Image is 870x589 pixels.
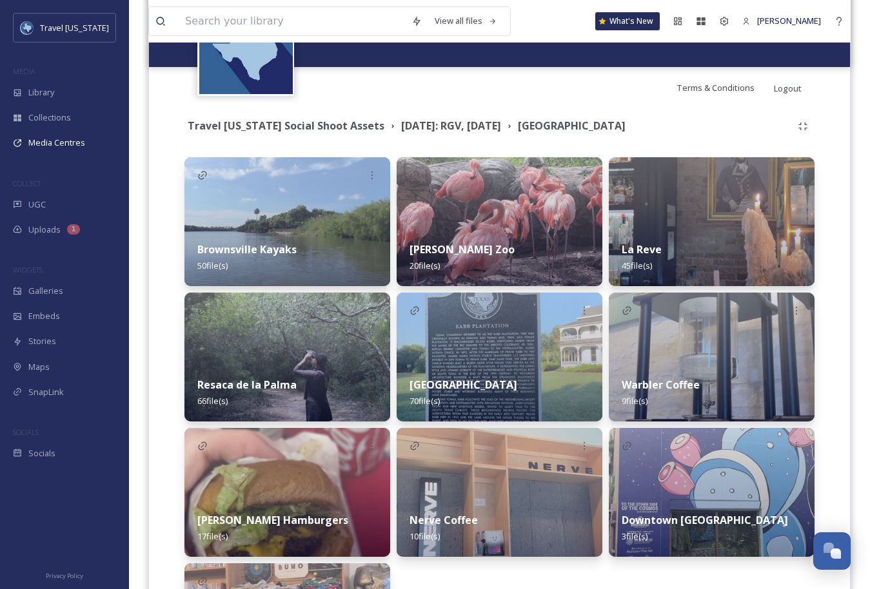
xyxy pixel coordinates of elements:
[197,513,348,527] strong: [PERSON_NAME] Hamburgers
[609,428,815,557] img: 367facf8-67ec-4c98-be84-d9663dd3ea97.jpg
[609,293,815,421] img: 690c448b-8317-4b02-ba39-e609f208dce8.jpg
[622,260,652,271] span: 45 file(s)
[757,15,821,26] span: [PERSON_NAME]
[622,242,662,256] strong: La Reve
[179,7,405,35] input: Search your library
[67,224,80,235] div: 1
[197,260,228,271] span: 50 file(s)
[774,82,802,94] span: Logout
[410,242,515,256] strong: [PERSON_NAME] Zoo
[28,335,56,347] span: Stories
[184,157,390,286] img: dda151cf-1301-40ac-afbd-ecb66a8c59fa.jpg
[401,119,501,133] strong: [DATE]: RGV, [DATE]
[199,1,293,94] img: images%20%281%29.jpeg
[28,137,85,149] span: Media Centres
[677,80,774,95] a: Terms & Conditions
[197,378,297,392] strong: Resaca de la Palma
[813,532,851,570] button: Open Chat
[609,157,815,286] img: 40d340e9-4aff-4132-860d-053806e6b220.jpg
[622,513,788,527] strong: Downtown [GEOGRAPHIC_DATA]
[28,111,71,124] span: Collections
[28,86,54,99] span: Library
[46,567,83,583] a: Privacy Policy
[197,242,297,256] strong: Brownsville Kayaks
[28,285,63,297] span: Galleries
[28,310,60,322] span: Embeds
[397,293,602,421] img: 2ac87456-6b0a-4f28-b8de-cf95a2b63e26.jpg
[28,386,64,398] span: SnapLink
[622,395,648,407] span: 9 file(s)
[397,428,602,557] img: f9e708e8-cb3e-4842-ae8b-338573beaf90.jpg
[197,530,228,542] span: 17 file(s)
[736,8,827,34] a: [PERSON_NAME]
[188,119,384,133] strong: Travel [US_STATE] Social Shoot Assets
[410,530,440,542] span: 10 file(s)
[410,395,440,407] span: 70 file(s)
[677,82,755,93] span: Terms & Conditions
[622,378,700,392] strong: Warbler Coffee
[13,66,35,76] span: MEDIA
[13,427,39,437] span: SOCIALS
[428,8,504,34] a: View all files
[28,224,61,236] span: Uploads
[518,119,626,133] strong: [GEOGRAPHIC_DATA]
[28,198,46,211] span: UGC
[13,265,43,275] span: WIDGETS
[184,293,390,421] img: 24d9a979-cec2-4ad9-8c9b-5e038e0a6f5a.jpg
[410,260,440,271] span: 20 file(s)
[28,361,50,373] span: Maps
[184,428,390,557] img: ef4db78e-934b-4b2b-8db1-a56606a4dade.jpg
[595,12,660,30] a: What's New
[410,513,478,527] strong: Nerve Coffee
[13,179,41,188] span: COLLECT
[46,572,83,580] span: Privacy Policy
[397,157,602,286] img: dc044cea-b0ca-44d9-956d-d4eaccbb57b8.jpg
[410,378,517,392] strong: [GEOGRAPHIC_DATA]
[40,22,109,34] span: Travel [US_STATE]
[28,447,55,459] span: Socials
[197,395,228,407] span: 66 file(s)
[21,21,34,34] img: images%20%281%29.jpeg
[622,530,648,542] span: 3 file(s)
